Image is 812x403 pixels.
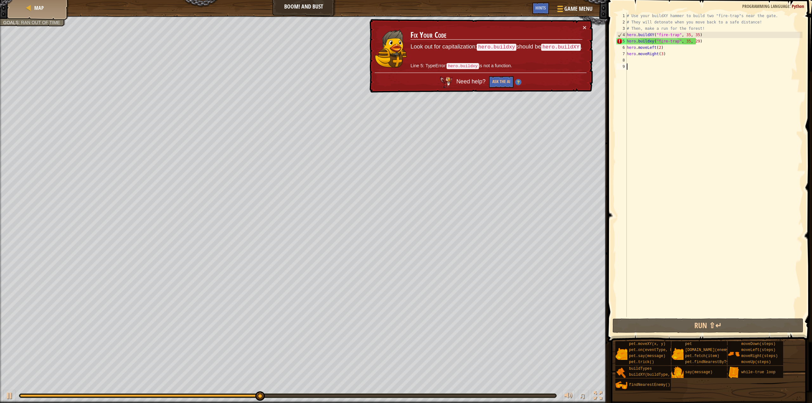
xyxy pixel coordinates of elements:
div: 7 [616,51,627,57]
span: Map [34,4,44,11]
span: Game Menu [564,5,593,13]
p: Line 5: TypeError: is not a function. [410,62,582,69]
span: say(message) [685,370,712,374]
span: Python [792,3,804,9]
div: 6 [616,44,627,51]
span: Goals [3,20,18,25]
div: 3 [616,25,627,32]
button: Toggle fullscreen [592,390,604,403]
span: [DOMAIN_NAME](enemy) [685,348,731,352]
span: pet.trick() [629,360,654,364]
span: findNearestEnemy() [629,383,670,387]
span: pet [685,342,692,346]
img: portrait.png [671,348,684,360]
span: : [789,3,792,9]
button: Adjust volume [562,390,575,403]
button: × [583,24,586,31]
code: hero.buildxy [477,44,516,51]
img: AI [440,76,453,88]
img: portrait.png [728,348,740,360]
div: 5 [616,38,627,44]
span: Hints [535,5,546,11]
div: 8 [616,57,627,63]
img: portrait.png [615,367,627,379]
button: Ctrl + P: Play [3,390,16,403]
code: hero.buildxy [447,63,479,69]
span: Programming language [742,3,789,9]
h3: Fix Your Code [410,31,582,40]
code: hero.buildXY [541,44,581,51]
span: buildXY(buildType, x, y) [629,373,684,377]
span: ♫ [579,391,586,400]
img: portrait.png [615,379,627,391]
span: moveLeft(steps) [741,348,776,352]
span: moveDown(steps) [741,342,776,346]
button: Game Menu [552,3,596,17]
span: while-true loop [741,370,776,374]
span: pet.fetch(item) [685,354,719,358]
img: Hint [515,79,521,85]
span: pet.on(eventType, handler) [629,348,688,352]
div: 9 [616,63,627,70]
div: 1 [616,13,627,19]
span: pet.moveXY(x, y) [629,342,665,346]
div: 2 [616,19,627,25]
p: Look out for capitalization: should be . [410,43,582,51]
button: ♫ [578,390,589,403]
span: buildTypes [629,367,652,371]
a: Map [32,4,44,11]
span: moveUp(steps) [741,360,771,364]
span: Ran out of time [21,20,60,25]
button: Run ⇧↵ [612,318,803,333]
span: pet.say(message) [629,354,665,358]
span: pet.findNearestByType(type) [685,360,747,364]
span: moveRight(steps) [741,354,778,358]
img: portrait.png [728,367,740,379]
span: : [18,20,21,25]
img: portrait.png [615,348,627,360]
span: Need help? [456,79,487,85]
img: duck_tharin2.png [375,29,407,68]
img: portrait.png [671,367,684,379]
button: Ask the AI [489,76,514,88]
div: 4 [617,32,627,38]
